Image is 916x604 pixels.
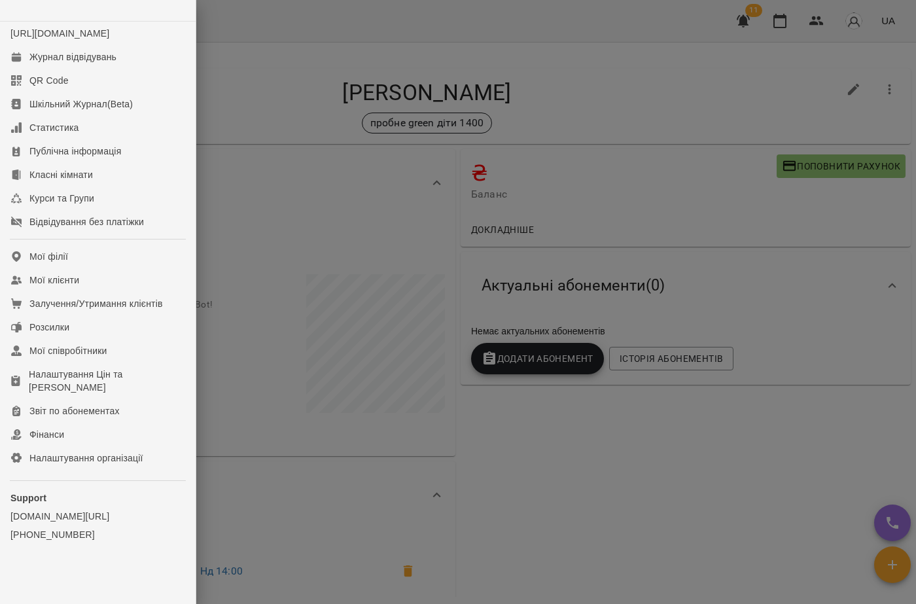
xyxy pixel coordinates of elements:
div: Відвідування без платіжки [29,215,144,228]
div: Звіт по абонементах [29,404,120,417]
div: Мої філії [29,250,68,263]
div: Мої клієнти [29,274,79,287]
div: QR Code [29,74,69,87]
div: Мої співробітники [29,344,107,357]
p: Support [10,491,185,505]
div: Налаштування організації [29,452,143,465]
div: Журнал відвідувань [29,50,116,63]
div: Налаштування Цін та [PERSON_NAME] [29,368,185,394]
a: [DOMAIN_NAME][URL] [10,510,185,523]
a: [PHONE_NUMBER] [10,528,185,541]
div: Публічна інформація [29,145,121,158]
div: Класні кімнати [29,168,93,181]
div: Розсилки [29,321,69,334]
div: Шкільний Журнал(Beta) [29,98,133,111]
div: Курси та Групи [29,192,94,205]
div: Фінанси [29,428,64,441]
div: Статистика [29,121,79,134]
a: [URL][DOMAIN_NAME] [10,28,109,39]
div: Залучення/Утримання клієнтів [29,297,163,310]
